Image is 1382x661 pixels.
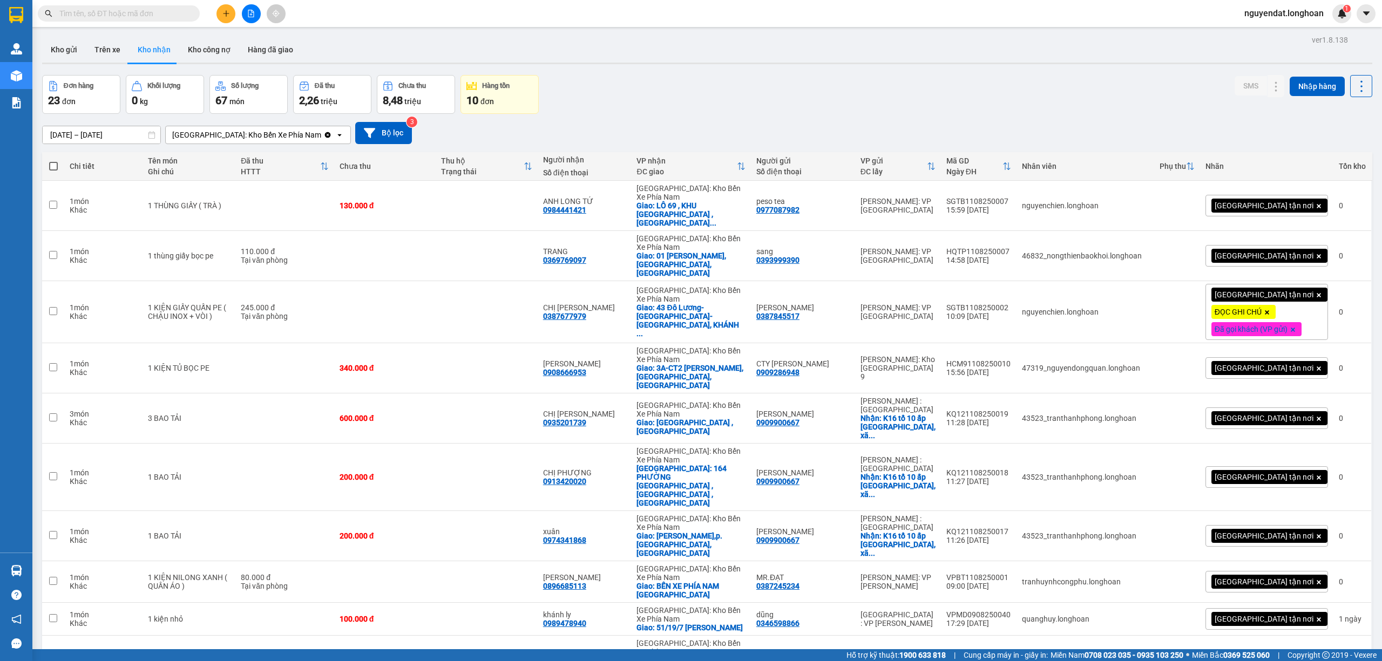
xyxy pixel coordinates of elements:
span: món [229,97,245,106]
div: Khác [70,477,137,486]
div: [PERSON_NAME] : [GEOGRAPHIC_DATA] [861,514,936,531]
span: notification [11,614,22,624]
div: HQTP1108250007 [946,247,1011,256]
div: Phụ thu [1160,162,1186,171]
span: 2,26 [299,94,319,107]
div: 3 BAO TẢI [148,414,230,423]
div: 09:00 [DATE] [946,582,1011,590]
span: 67 [215,94,227,107]
div: peso tea [756,197,850,206]
div: [PERSON_NAME]: VP [GEOGRAPHIC_DATA] [861,303,936,321]
input: Select a date range. [43,126,160,144]
button: Đã thu2,26 triệu [293,75,371,114]
span: Hỗ trợ kỹ thuật: [846,649,946,661]
button: Bộ lọc [355,122,412,144]
div: 0 [1339,251,1366,260]
div: Số lượng [231,82,259,90]
div: 0 [1339,473,1366,481]
div: [GEOGRAPHIC_DATA]: Kho Bến Xe Phía Nam [172,130,321,140]
div: Khác [70,368,137,377]
div: Giao: BẾN XE PHÍA NAM NHA TRANG [636,582,745,599]
button: Trên xe [86,37,129,63]
span: ĐỌC GHI CHÚ [1215,307,1262,317]
div: Nhận: K16 tổ 10 ấp Phước Hiệp, xã Phước Tỉnh huyện Long Điền, Bà Rịa Vũng Tau [861,531,936,557]
div: CTY TRẦN GIA PHÁT [756,359,850,368]
span: Cung cấp máy in - giấy in: [964,649,1048,661]
div: Khối lượng [147,82,180,90]
strong: 0369 525 060 [1223,651,1270,659]
div: Người nhận [543,155,626,164]
button: Nhập hàng [1290,77,1345,96]
sup: 3 [407,117,417,127]
div: CHỊ GIANG [543,410,626,418]
span: 23 [48,94,60,107]
span: [GEOGRAPHIC_DATA] tận nơi [1215,201,1313,210]
div: 110.000 đ [241,247,328,256]
span: 1 [1345,5,1349,12]
th: Toggle SortBy [631,152,750,181]
th: Toggle SortBy [941,152,1017,181]
span: message [11,638,22,649]
div: 11:27 [DATE] [946,477,1011,486]
div: 1 món [70,197,137,206]
button: aim [267,4,286,23]
div: 1 KIỆN TỦ BỌC PE [148,364,230,372]
div: 600.000 đ [340,414,431,423]
div: 3 món [70,410,137,418]
div: 0393999390 [756,256,800,264]
div: 200.000 đ [340,531,431,540]
div: [GEOGRAPHIC_DATA]: Kho Bến Xe Phía Nam [636,639,745,656]
div: ĐC lấy [861,167,927,176]
span: 10 [466,94,478,107]
div: [GEOGRAPHIC_DATA]: Kho Bến Xe Phía Nam [636,184,745,201]
div: khánh ly [543,610,626,619]
div: 15:59 [DATE] [946,206,1011,214]
div: [PERSON_NAME]: VP [GEOGRAPHIC_DATA] [861,197,936,214]
span: ⚪️ [1186,653,1189,657]
div: 11:28 [DATE] [946,418,1011,427]
img: warehouse-icon [11,565,22,576]
span: search [45,10,52,17]
span: copyright [1322,651,1330,659]
span: file-add [247,10,255,17]
div: VÕ TRỌNG HẬU [543,573,626,582]
div: 0346598866 [756,619,800,628]
button: file-add [242,4,261,23]
span: Miền Bắc [1192,649,1270,661]
div: 47319_nguyendongquan.longhoan [1022,364,1149,372]
div: 0 [1339,201,1366,210]
span: caret-down [1361,9,1371,18]
div: 0909286948 [756,368,800,377]
span: ... [710,219,716,227]
div: 245.000 đ [241,303,328,312]
div: 0935201739 [543,418,586,427]
div: CHỊ PHƯỢNG [543,468,626,477]
img: warehouse-icon [11,43,22,54]
div: 1 BAO TẢI [148,473,230,481]
div: SGTB1108250002 [946,303,1011,312]
div: 130.000 đ [340,201,431,210]
span: [GEOGRAPHIC_DATA] tận nơi [1215,472,1313,482]
div: 0984441421 [543,206,586,214]
div: 1 thùng giấy bọc pe [148,251,230,260]
span: | [1278,649,1279,661]
div: [PERSON_NAME]: Kho [GEOGRAPHIC_DATA] 9 [861,355,936,381]
img: warehouse-icon [11,70,22,81]
div: KQ121108250017 [946,527,1011,536]
div: 1 món [70,247,137,256]
div: VPMD0908250040 [946,610,1011,619]
div: 0 [1339,577,1366,586]
div: [PERSON_NAME]: VP [GEOGRAPHIC_DATA] [861,247,936,264]
div: [GEOGRAPHIC_DATA]: Kho Bến Xe Phía Nam [636,447,745,464]
div: 1 món [70,573,137,582]
div: 1 món [70,303,137,312]
input: Tìm tên, số ĐT hoặc mã đơn [59,8,187,19]
button: Kho nhận [129,37,179,63]
button: Chưa thu8,48 triệu [377,75,455,114]
div: 10:09 [DATE] [946,312,1011,321]
div: 1 THÙNG GIẤY ( TRÀ ) [148,201,230,210]
div: 1 BAO TẢI [148,531,230,540]
div: 340.000 đ [340,364,431,372]
div: Số điện thoại [756,167,850,176]
div: Mã GD [946,156,1002,165]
